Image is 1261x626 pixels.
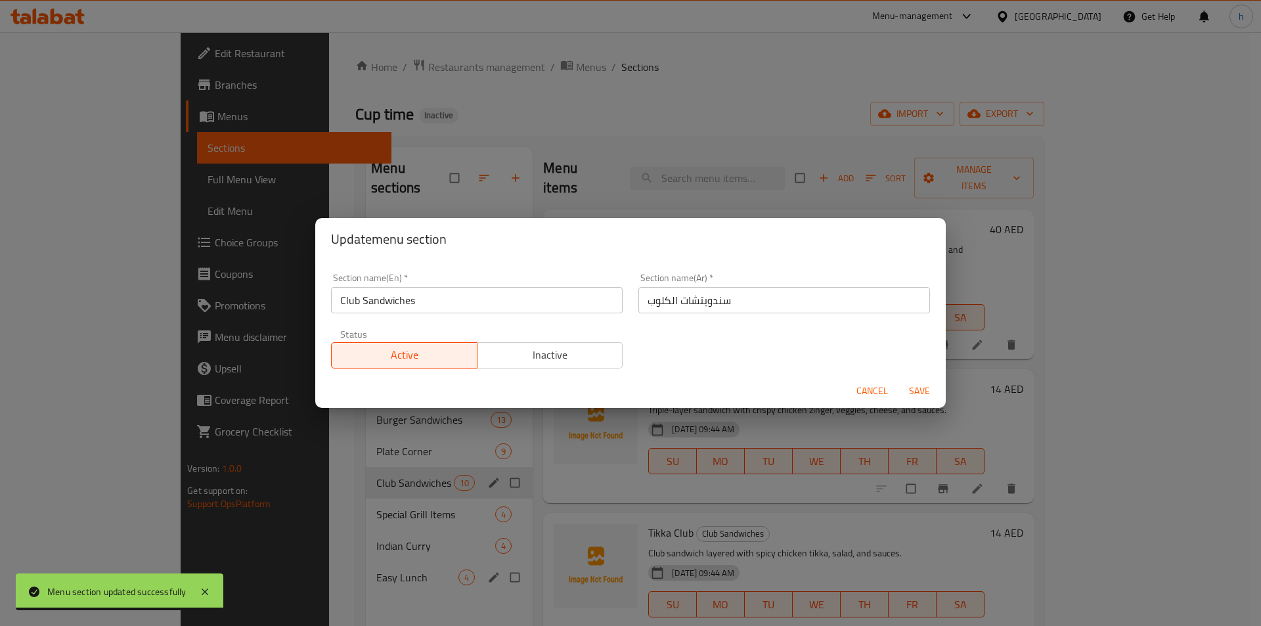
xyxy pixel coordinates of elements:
span: Save [904,383,935,399]
button: Cancel [851,379,893,403]
input: Please enter section name(ar) [638,287,930,313]
input: Please enter section name(en) [331,287,623,313]
button: Inactive [477,342,623,369]
span: Inactive [483,346,618,365]
h2: Update menu section [331,229,930,250]
span: Cancel [856,383,888,399]
button: Save [898,379,940,403]
span: Active [337,346,472,365]
button: Active [331,342,477,369]
div: Menu section updated successfully [47,585,187,599]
